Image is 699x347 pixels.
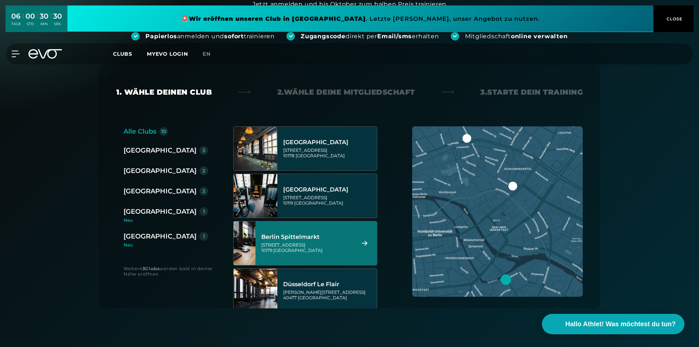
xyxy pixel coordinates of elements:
div: 2. Wähle deine Mitgliedschaft [277,87,415,97]
div: 00 [26,11,35,21]
img: Berlin Rosenthaler Platz [234,174,277,218]
span: en [203,51,211,57]
div: [PERSON_NAME][STREET_ADDRESS] 40477 [GEOGRAPHIC_DATA] [283,289,375,300]
div: Alle Clubs [124,126,156,137]
img: Berlin Spittelmarkt [223,221,266,265]
div: 1 [203,209,205,214]
div: 3 [202,189,205,194]
div: STD [26,21,35,27]
div: Neu [124,218,214,222]
div: 06 [11,11,21,21]
div: 10 [161,129,167,134]
div: [GEOGRAPHIC_DATA] [283,186,375,193]
div: [STREET_ADDRESS] 10179 [GEOGRAPHIC_DATA] [261,242,353,253]
div: [STREET_ADDRESS] 10119 [GEOGRAPHIC_DATA] [283,195,375,206]
button: CLOSE [653,5,694,32]
span: Clubs [113,51,132,57]
div: [GEOGRAPHIC_DATA] [124,145,196,155]
div: SEK [53,21,62,27]
img: map [412,126,583,297]
strong: Clubs [145,266,159,271]
div: TAGE [11,21,21,27]
div: Düsseldorf Le Flair [283,281,375,288]
div: MIN [40,21,48,27]
div: 1. Wähle deinen Club [116,87,212,97]
div: [GEOGRAPHIC_DATA] [283,139,375,146]
div: 30 [40,11,48,21]
div: : [37,12,38,31]
div: [GEOGRAPHIC_DATA] [124,231,196,241]
div: [STREET_ADDRESS] 10178 [GEOGRAPHIC_DATA] [283,147,375,158]
img: Berlin Alexanderplatz [234,127,277,170]
a: en [203,50,219,58]
div: Weitere werden bald in deiner Nähe eröffnen [124,266,219,277]
div: [GEOGRAPHIC_DATA] [124,186,196,196]
div: 2 [202,168,205,173]
span: Hallo Athlet! Was möchtest du tun? [565,319,676,329]
div: 3. Starte dein Training [480,87,583,97]
span: CLOSE [665,16,683,22]
a: MYEVO LOGIN [147,51,188,57]
div: 3 [202,148,205,153]
div: : [50,12,51,31]
a: Clubs [113,50,147,57]
div: : [23,12,24,31]
div: [GEOGRAPHIC_DATA] [124,206,196,217]
strong: 3 [142,266,145,271]
div: [GEOGRAPHIC_DATA] [124,166,196,176]
div: Neu [124,243,208,247]
div: 30 [53,11,62,21]
div: 1 [203,234,205,239]
img: Düsseldorf Le Flair [234,269,277,312]
button: Hallo Athlet! Was möchtest du tun? [542,314,684,334]
div: Berlin Spittelmarkt [261,233,353,241]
